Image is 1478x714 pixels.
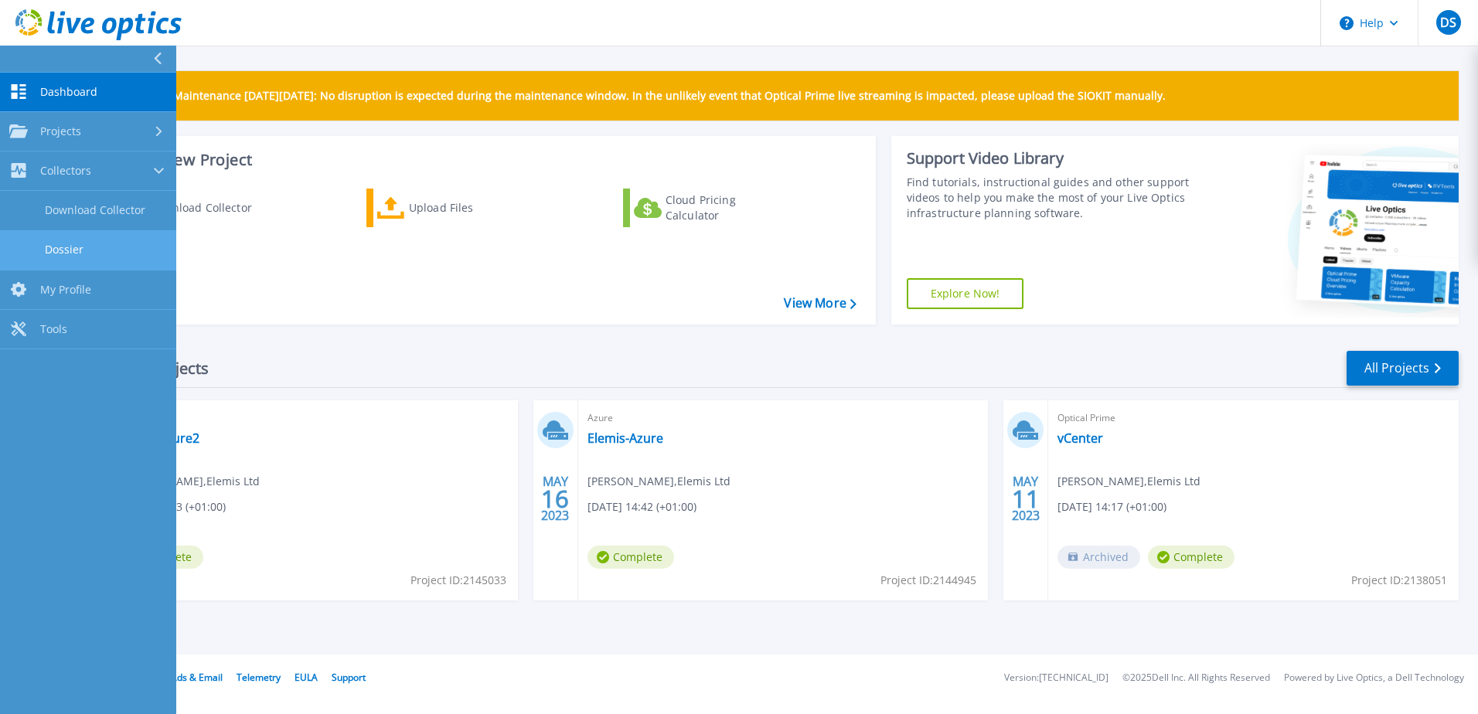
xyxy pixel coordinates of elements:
[623,189,795,227] a: Cloud Pricing Calculator
[541,492,569,505] span: 16
[587,410,979,427] span: Azure
[1347,351,1459,386] a: All Projects
[907,175,1196,221] div: Find tutorials, instructional guides and other support videos to help you make the most of your L...
[295,671,318,684] a: EULA
[117,410,509,427] span: Azure
[366,189,539,227] a: Upload Files
[40,283,91,297] span: My Profile
[332,671,366,684] a: Support
[666,192,789,223] div: Cloud Pricing Calculator
[587,498,696,515] span: [DATE] 14:42 (+01:00)
[1148,546,1235,569] span: Complete
[784,296,856,311] a: View More
[237,671,281,684] a: Telemetry
[110,151,856,168] h3: Start a New Project
[587,473,730,490] span: [PERSON_NAME] , Elemis Ltd
[907,278,1024,309] a: Explore Now!
[1057,473,1200,490] span: [PERSON_NAME] , Elemis Ltd
[40,124,81,138] span: Projects
[1122,673,1270,683] li: © 2025 Dell Inc. All Rights Reserved
[110,189,282,227] a: Download Collector
[1012,492,1040,505] span: 11
[117,473,260,490] span: [PERSON_NAME] , Elemis Ltd
[1057,410,1449,427] span: Optical Prime
[115,90,1166,102] p: Scheduled Maintenance [DATE][DATE]: No disruption is expected during the maintenance window. In t...
[540,471,570,527] div: MAY 2023
[907,148,1196,168] div: Support Video Library
[409,192,533,223] div: Upload Files
[40,164,91,178] span: Collectors
[880,572,976,589] span: Project ID: 2144945
[171,671,223,684] a: Ads & Email
[1057,430,1103,446] a: vCenter
[40,85,97,99] span: Dashboard
[1004,673,1108,683] li: Version: [TECHNICAL_ID]
[1011,471,1040,527] div: MAY 2023
[1284,673,1464,683] li: Powered by Live Optics, a Dell Technology
[149,192,273,223] div: Download Collector
[1057,498,1166,515] span: [DATE] 14:17 (+01:00)
[587,430,663,446] a: Elemis-Azure
[410,572,506,589] span: Project ID: 2145033
[587,546,674,569] span: Complete
[40,322,67,336] span: Tools
[1057,546,1140,569] span: Archived
[1440,16,1456,29] span: DS
[1351,572,1447,589] span: Project ID: 2138051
